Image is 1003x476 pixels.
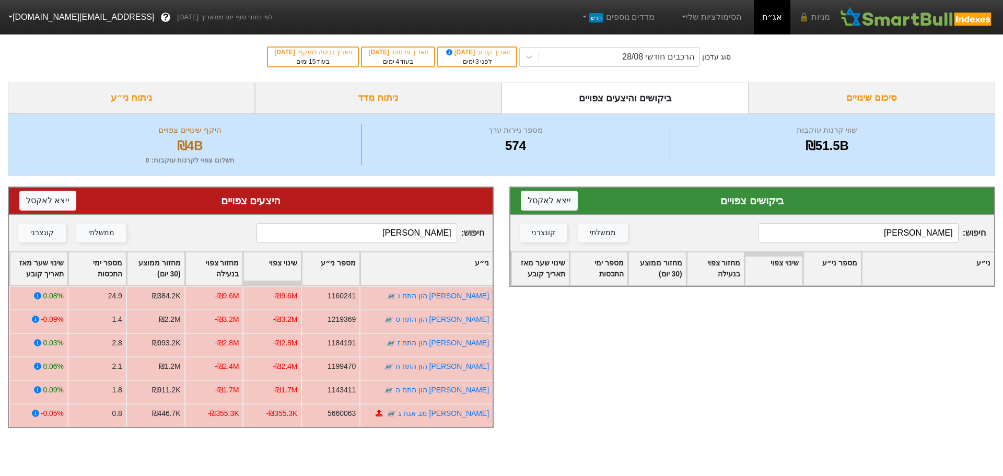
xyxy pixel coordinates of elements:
div: Toggle SortBy [511,252,569,285]
button: ממשלתי [578,224,628,242]
div: Toggle SortBy [10,252,67,285]
button: ממשלתי [76,224,126,242]
div: ₪4B [21,136,358,155]
div: Toggle SortBy [628,252,686,285]
div: ₪446.7K [152,408,181,419]
div: מספר ניירות ערך [364,124,667,136]
span: 4 [395,58,399,65]
div: תאריך כניסה לתוקף : [273,48,353,57]
div: -₪9.6M [215,291,239,301]
button: ייצא לאקסל [19,191,76,211]
button: קונצרני [520,224,567,242]
a: מדדים נוספיםחדש [576,7,659,28]
span: ? [163,10,169,25]
input: 94 רשומות... [758,223,959,243]
div: בעוד ימים [367,57,429,66]
div: -₪3.2M [215,314,239,325]
a: [PERSON_NAME] מב אגח ג [398,409,489,417]
input: 480 רשומות... [256,223,457,243]
div: תשלום צפוי לקרנות עוקבות : 0 [21,155,358,166]
a: [PERSON_NAME] הון התח ו [398,292,489,300]
div: תאריך קובע : [444,48,511,57]
div: 1143411 [328,385,356,396]
div: 1160241 [328,291,356,301]
img: tase link [386,291,396,301]
div: ₪911.2K [152,385,181,396]
img: tase link [386,409,396,419]
div: -₪3.2M [273,314,298,325]
div: לפני ימים [444,57,511,66]
div: -0.05% [41,408,64,419]
img: tase link [383,362,394,372]
div: הרכבים חודשי 28/08 [622,51,694,63]
div: -₪9.6M [273,291,298,301]
a: [PERSON_NAME] הון התח ט [395,315,489,323]
div: 1219369 [328,314,356,325]
div: ₪2.2M [159,314,181,325]
span: 3 [475,58,479,65]
div: ביקושים והיצעים צפויים [501,83,749,113]
div: היקף שינויים צפויים [21,124,358,136]
div: -₪1.7M [273,385,298,396]
span: חדש [589,13,603,22]
div: Toggle SortBy [803,252,861,285]
div: 2.8 [112,338,122,349]
div: תאריך פרסום : [367,48,429,57]
div: סוג עדכון [702,52,731,63]
div: קונצרני [30,227,54,239]
div: Toggle SortBy [862,252,994,285]
div: ניתוח ני״ע [8,83,255,113]
div: 0.06% [43,361,63,372]
img: tase link [386,338,396,349]
div: שווי קרנות עוקבות [673,124,982,136]
div: -₪355.3K [208,408,239,419]
div: Toggle SortBy [127,252,184,285]
span: 15 [309,58,316,65]
div: 1.8 [112,385,122,396]
div: 0.08% [43,291,63,301]
img: tase link [383,315,394,325]
div: -₪2.8M [215,338,239,349]
div: 2.1 [112,361,122,372]
div: 1.4 [112,314,122,325]
div: ₪51.5B [673,136,982,155]
a: [PERSON_NAME] הון התח ח [395,362,489,370]
div: -0.09% [41,314,64,325]
div: ממשלתי [590,227,616,239]
span: חיפוש : [256,223,484,243]
div: Toggle SortBy [68,252,126,285]
div: Toggle SortBy [185,252,243,285]
div: ניתוח מדד [255,83,502,113]
div: -₪2.4M [215,361,239,372]
div: סיכום שינויים [749,83,996,113]
div: 24.9 [108,291,122,301]
div: ₪1.2M [159,361,181,372]
div: -₪2.8M [273,338,298,349]
div: בעוד ימים [273,57,353,66]
div: Toggle SortBy [243,252,301,285]
div: -₪1.7M [215,385,239,396]
a: [PERSON_NAME] הון התח ה [395,386,489,394]
div: -₪355.3K [266,408,298,419]
div: 574 [364,136,667,155]
span: [DATE] [274,49,297,56]
button: קונצרני [18,224,66,242]
div: היצעים צפויים [19,193,482,208]
span: [DATE] [445,49,477,56]
div: Toggle SortBy [360,252,493,285]
a: [PERSON_NAME] הון התח ז [398,339,489,347]
div: ₪384.2K [152,291,181,301]
button: ייצא לאקסל [521,191,578,211]
div: 0.8 [112,408,122,419]
img: SmartBull [838,7,995,28]
div: 0.03% [43,338,63,349]
div: ביקושים צפויים [521,193,984,208]
span: לפי נתוני סוף יום מתאריך [DATE] [177,12,273,22]
span: [DATE] [368,49,391,56]
div: 1199470 [328,361,356,372]
span: חיפוש : [758,223,986,243]
div: 1184191 [328,338,356,349]
div: ממשלתי [88,227,114,239]
img: tase link [383,385,394,396]
div: Toggle SortBy [745,252,802,285]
